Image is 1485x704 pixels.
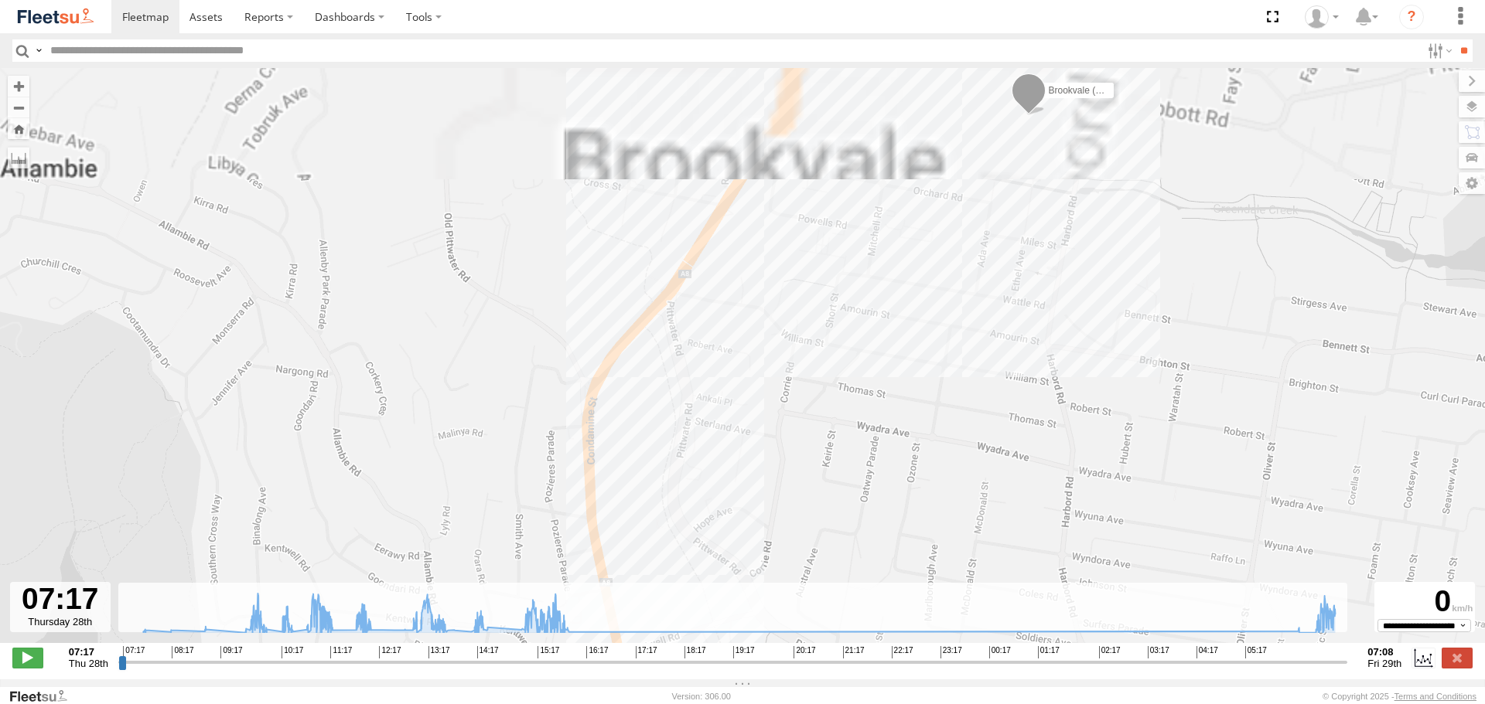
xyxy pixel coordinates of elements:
button: Zoom in [8,76,29,97]
span: 16:17 [586,646,608,658]
span: 05:17 [1245,646,1267,658]
span: Thu 28th Aug 2025 [69,658,108,669]
div: © Copyright 2025 - [1323,692,1476,701]
span: 01:17 [1038,646,1060,658]
span: 14:17 [477,646,499,658]
span: 21:17 [843,646,865,658]
div: Version: 306.00 [672,692,731,701]
label: Search Query [32,39,45,62]
button: Zoom Home [8,118,29,139]
span: 23:17 [940,646,962,658]
a: Terms and Conditions [1395,692,1476,701]
span: 11:17 [330,646,352,658]
strong: 07:08 [1367,646,1401,658]
span: 08:17 [172,646,193,658]
div: 0 [1377,584,1473,619]
label: Measure [8,147,29,168]
span: 09:17 [220,646,242,658]
a: Visit our Website [9,689,80,704]
span: 03:17 [1148,646,1169,658]
label: Map Settings [1459,172,1485,194]
div: Matt Mayall [1299,5,1344,29]
span: 18:17 [684,646,706,658]
label: Play/Stop [12,648,43,668]
span: 07:17 [123,646,145,658]
span: 19:17 [733,646,755,658]
span: 12:17 [379,646,401,658]
i: ? [1399,5,1424,29]
label: Search Filter Options [1422,39,1455,62]
span: 02:17 [1099,646,1121,658]
strong: 07:17 [69,646,108,658]
span: Brookvale (T10 - [PERSON_NAME]) [1049,85,1200,96]
button: Zoom out [8,97,29,118]
span: 20:17 [794,646,815,658]
span: 15:17 [538,646,559,658]
span: 04:17 [1197,646,1218,658]
span: 13:17 [428,646,450,658]
span: Fri 29th Aug 2025 [1367,658,1401,669]
label: Close [1442,648,1473,668]
span: 10:17 [282,646,303,658]
span: 17:17 [636,646,657,658]
span: 00:17 [989,646,1011,658]
span: 22:17 [892,646,913,658]
img: fleetsu-logo-horizontal.svg [15,6,96,27]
